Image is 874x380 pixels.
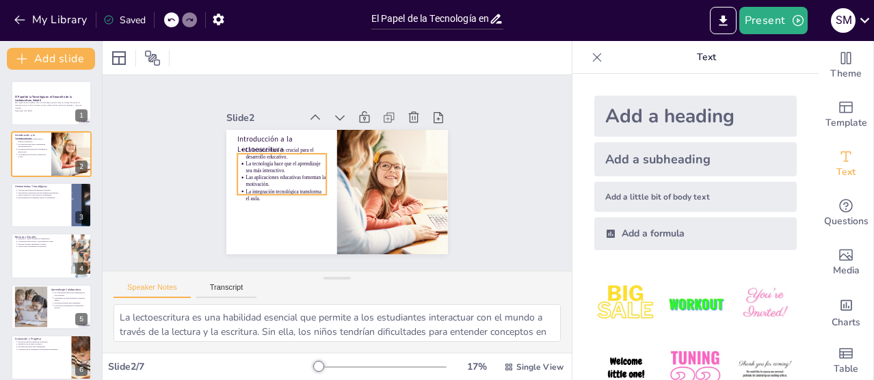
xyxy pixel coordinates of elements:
p: Las aplicaciones educativas fomentan la motivación. [18,148,47,152]
div: 6 [75,364,88,376]
div: 5 [11,284,92,329]
div: 1 [11,81,92,126]
div: Add a heading [594,96,797,137]
p: Retroalimentación inmediata mejora el aprendizaje. [18,196,67,199]
p: Generated with [URL] [15,109,88,112]
div: Add charts and graphs [819,287,873,336]
p: Aprendizaje Colaborativo [51,287,88,291]
div: 4 [11,233,92,278]
p: Plataformas en línea facilitan el trabajo en equipo. [54,297,88,301]
p: Creación de un ambiente de aprendizaje positivo. [54,304,88,309]
p: Introducción a la Lectoescritura [243,114,334,152]
p: La lectoescritura es crucial para el desarrollo educativo. [250,128,332,158]
p: Las aplicaciones educativas fomentan la motivación. [245,155,326,185]
p: La tecnología hace que el aprendizaje sea más interactivo. [248,141,329,172]
p: Identificación de áreas de mejora. [18,343,67,346]
span: Position [144,50,161,66]
p: La integración tecnológica transforma el aula. [242,169,323,199]
p: Herramientas adaptativas para necesidades individuales. [18,191,67,194]
p: Text [608,41,805,74]
div: 6 [11,335,92,380]
strong: El Papel de la Tecnología en el Desarrollo de la Lectoescritura Infantil [15,95,72,103]
button: Present [739,7,808,34]
p: Herramientas Tecnológicas [15,185,68,189]
p: Recursos visuales mantienen el interés. [18,243,67,245]
div: 1 [75,109,88,122]
p: Evaluación y Progreso [15,337,68,341]
div: Slide 2 / 7 [108,360,315,373]
span: Media [833,263,860,278]
p: La lectoescritura es crucial para el desarrollo educativo. [18,137,47,142]
p: Videos como herramienta de narración. [18,245,67,248]
img: 2.jpeg [663,272,727,336]
div: Add a little bit of body text [594,182,797,212]
div: Add images, graphics, shapes or video [819,238,873,287]
div: Add ready made slides [819,90,873,139]
div: 17 % [460,360,493,373]
p: Evaluación efectiva mediante tecnología. [18,340,67,343]
img: 3.jpeg [733,272,797,336]
p: Imágenes y videos facilitan la comprensión. [18,238,67,241]
div: 3 [75,211,88,223]
div: Get real-time input from your audience [819,189,873,238]
div: 2 [11,131,92,176]
button: S M [831,7,856,34]
p: Conexiones entre lectura y representación visual. [18,241,67,243]
div: 3 [11,182,92,228]
span: Theme [830,66,862,81]
div: Layout [108,47,130,69]
img: 1.jpeg [594,272,658,336]
p: Juegos educativos como método de enseñanza. [18,194,67,197]
div: Add text boxes [819,139,873,189]
p: La colaboración mejora las habilidades de lectoescritura. [54,291,88,296]
span: Charts [832,315,860,330]
p: Aplicaciones interactivas mejoran la práctica. [18,189,67,191]
p: La tecnología hace que el aprendizaje sea más interactivo. [18,143,47,148]
textarea: La lectoescritura es una habilidad esencial que permite a los estudiantes interactuar con el mund... [114,304,561,342]
p: La integración tecnológica transforma el aula. [18,152,47,157]
button: Transcript [196,283,257,298]
span: Single View [516,362,564,372]
span: Table [834,362,858,377]
p: Informes detallados para seguimiento. [18,345,67,348]
div: 4 [75,262,88,275]
div: Change the overall theme [819,41,873,90]
p: Esta presentación explora cómo la tecnología puede mejorar el aprendizaje de la lectoescritura en... [15,102,88,109]
p: Adaptación de la enseñanza a necesidades individuales. [18,348,67,351]
span: Text [836,165,856,180]
span: Template [825,116,867,131]
button: Export to PowerPoint [710,7,737,34]
div: 5 [75,313,88,325]
div: Add a subheading [594,142,797,176]
div: 2 [75,161,88,173]
button: My Library [10,9,93,31]
input: Insert title [371,9,489,29]
div: Slide 2 [239,90,314,118]
p: Recursos Visuales [15,235,68,239]
button: Speaker Notes [114,283,191,298]
button: Add slide [7,48,95,70]
p: Introducción a la Lectoescritura [15,133,47,140]
div: S M [831,8,856,33]
div: Saved [103,14,146,27]
p: Motivación mutua entre estudiantes. [54,301,88,304]
div: Add a formula [594,217,797,250]
span: Questions [824,214,869,229]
